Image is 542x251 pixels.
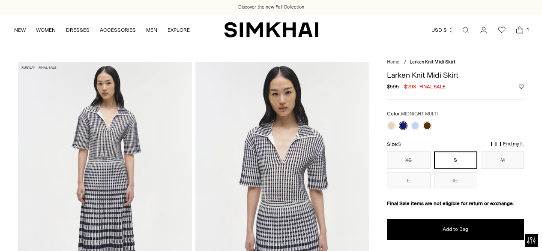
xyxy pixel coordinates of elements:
[387,140,401,148] label: Size:
[387,71,524,79] h1: Larken Knit Midi Skirt
[511,21,528,39] a: Open cart modal
[100,21,136,39] a: ACCESSORIES
[387,172,430,189] button: L
[404,83,416,91] span: $298
[387,110,438,118] label: Color:
[519,84,524,89] button: Add to Wishlist
[387,83,399,91] s: $595
[36,21,56,39] a: WOMEN
[14,21,26,39] a: NEW
[410,59,455,65] span: Larken Knit Midi Skirt
[146,21,157,39] a: MEN
[7,218,86,244] iframe: Sign Up via Text for Offers
[387,200,514,206] strong: Final Sale items are not eligible for return or exchange.
[66,21,90,39] a: DRESSES
[387,59,399,65] a: Home
[457,21,474,39] a: Open search modal
[431,21,454,39] button: USD $
[443,226,468,233] span: Add to Bag
[404,59,406,66] div: /
[493,21,510,39] a: Wishlist
[475,21,492,39] a: Go to the account page
[168,21,190,39] a: EXPLORE
[398,142,401,147] span: S
[434,172,477,189] button: XL
[434,151,477,169] button: S
[499,211,533,242] iframe: Gorgias live chat messenger
[238,4,304,11] a: Discover the new Fall Collection
[387,219,524,240] button: Add to Bag
[524,26,532,33] span: 1
[401,111,438,117] span: MIDNIGHT MULTI
[224,21,318,38] a: SIMKHAI
[387,59,524,66] nav: breadcrumbs
[387,151,430,169] button: XS
[481,151,524,169] button: M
